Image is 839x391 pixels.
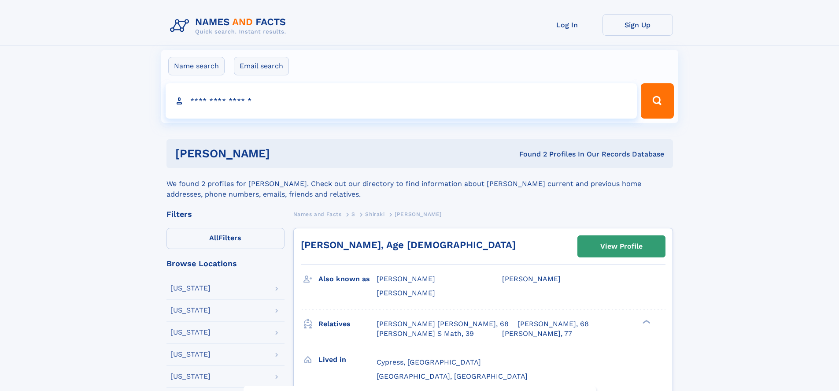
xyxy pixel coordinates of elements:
[166,260,285,268] div: Browse Locations
[166,168,673,200] div: We found 2 profiles for [PERSON_NAME]. Check out our directory to find information about [PERSON_...
[318,352,377,367] h3: Lived in
[377,319,509,329] a: [PERSON_NAME] [PERSON_NAME], 68
[166,210,285,218] div: Filters
[170,373,211,380] div: [US_STATE]
[166,83,637,119] input: search input
[532,14,602,36] a: Log In
[351,209,355,220] a: S
[377,358,481,366] span: Cypress, [GEOGRAPHIC_DATA]
[640,319,651,324] div: ❯
[502,329,572,339] a: [PERSON_NAME], 77
[365,211,384,217] span: Shiraki
[365,209,384,220] a: Shiraki
[168,57,225,75] label: Name search
[318,272,377,287] h3: Also known as
[318,317,377,331] h3: Relatives
[641,83,673,119] button: Search Button
[377,289,435,297] span: [PERSON_NAME]
[301,239,516,250] a: [PERSON_NAME], Age [DEMOGRAPHIC_DATA]
[395,149,664,159] div: Found 2 Profiles In Our Records Database
[377,275,435,283] span: [PERSON_NAME]
[517,319,589,329] a: [PERSON_NAME], 68
[170,351,211,358] div: [US_STATE]
[377,329,474,339] a: [PERSON_NAME] S Math, 39
[395,211,442,217] span: [PERSON_NAME]
[602,14,673,36] a: Sign Up
[166,14,293,38] img: Logo Names and Facts
[209,234,218,242] span: All
[170,307,211,314] div: [US_STATE]
[377,372,528,380] span: [GEOGRAPHIC_DATA], [GEOGRAPHIC_DATA]
[175,148,395,159] h1: [PERSON_NAME]
[234,57,289,75] label: Email search
[578,236,665,257] a: View Profile
[170,285,211,292] div: [US_STATE]
[600,236,643,257] div: View Profile
[166,228,285,249] label: Filters
[170,329,211,336] div: [US_STATE]
[502,275,561,283] span: [PERSON_NAME]
[293,209,342,220] a: Names and Facts
[351,211,355,217] span: S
